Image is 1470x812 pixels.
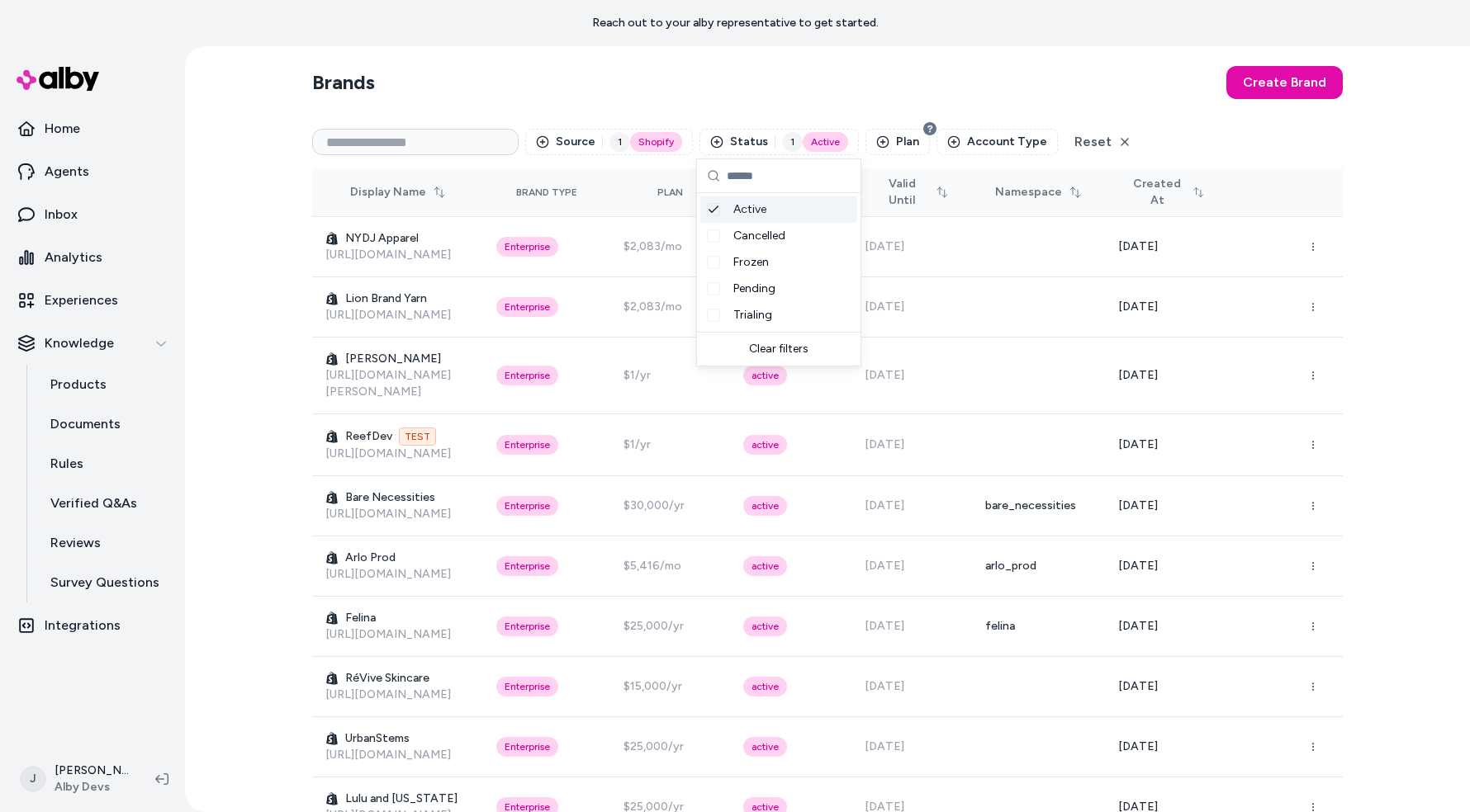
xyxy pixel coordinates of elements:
[865,498,959,514] div: [DATE]
[743,435,787,455] div: active
[50,375,107,394] p: Products
[34,523,178,563] a: Reviews
[325,687,451,701] a: [URL][DOMAIN_NAME]
[325,446,451,460] a: [URL][DOMAIN_NAME]
[20,766,46,792] span: J
[1118,619,1158,633] span: [DATE]
[496,496,558,516] div: Enterprise
[50,573,159,592] p: Survey Questions
[325,627,451,641] a: [URL][DOMAIN_NAME]
[496,737,558,757] div: Enterprise
[985,177,1092,207] button: Namespace
[865,299,959,315] div: [DATE]
[1118,739,1158,753] span: [DATE]
[592,15,879,31] p: Reach out to your alby representative to get started.
[55,779,129,795] span: Alby Devs
[50,493,137,513] p: Verified Q&As
[624,739,717,755] div: $25,000/yr
[325,791,470,807] h3: Lulu and [US_STATE]
[340,177,456,207] button: Display Name
[865,558,959,574] div: [DATE]
[50,414,121,434] p: Documents
[325,351,470,367] h3: [PERSON_NAME]
[1118,498,1158,512] span: [DATE]
[609,132,630,152] div: 1
[325,610,470,626] h3: Felina
[7,238,178,277] a: Analytics
[50,454,83,474] p: Rules
[7,606,178,645] a: Integrations
[865,618,959,635] div: [DATE]
[45,119,80,139] p: Home
[496,677,558,696] div: Enterprise
[7,152,178,191] a: Agents
[496,297,558,317] div: Enterprise
[45,333,114,353] p: Knowledge
[7,281,178,320] a: Experiences
[325,748,451,762] a: [URL][DOMAIN_NAME]
[865,169,959,215] button: Valid Until
[700,336,857,362] div: Clear filters
[325,290,470,307] h3: Lion Brand Yarn
[325,567,451,581] a: [URL][DOMAIN_NAME]
[624,299,717,315] div: $2,083/mo
[7,323,178,363] button: Knowledge
[325,730,470,747] h3: UrbanStems
[325,670,470,687] h3: RéVive Skincare
[743,737,787,757] div: active
[1065,129,1141,155] button: Reset
[972,597,1105,657] td: felina
[733,228,785,244] span: Cancelled
[34,444,178,484] a: Rules
[743,677,787,696] div: active
[496,435,558,455] div: Enterprise
[45,162,89,182] p: Agents
[972,536,1105,597] td: arlo_prod
[865,678,959,695] div: [DATE]
[1118,239,1158,253] span: [DATE]
[525,129,693,155] button: Source1Shopify
[45,290,118,310] p: Experiences
[496,556,558,576] div: Enterprise
[733,254,769,271] span: Frozen
[34,484,178,523] a: Verified Q&As
[1118,368,1158,382] span: [DATE]
[624,367,717,384] div: $1/yr
[325,308,451,322] a: [URL][DOMAIN_NAME]
[325,368,451,399] a: [URL][DOMAIN_NAME][PERSON_NAME]
[10,753,142,805] button: J[PERSON_NAME]Alby Devs
[743,616,787,636] div: active
[743,366,787,385] div: active
[782,132,803,152] div: 1
[516,186,577,199] div: Brand Type
[1118,679,1158,693] span: [DATE]
[1226,66,1343,99] button: Create Brand
[733,281,775,297] span: Pending
[7,109,178,149] a: Home
[45,616,121,635] p: Integrations
[865,129,930,155] button: Plan
[496,366,558,385] div: Enterprise
[399,427,436,446] span: TEST
[7,195,178,234] a: Inbox
[937,129,1058,155] button: Account Type
[312,69,375,96] h2: Brands
[325,427,470,446] h3: ReefDev
[624,678,717,695] div: $15,000/yr
[1118,300,1158,314] span: [DATE]
[325,248,451,262] a: [URL][DOMAIN_NAME]
[325,489,470,506] h3: Bare Necessities
[34,404,178,444] a: Documents
[325,230,470,247] h3: NYDJ Apparel
[865,238,959,255] div: [DATE]
[1118,437,1158,451] span: [DATE]
[865,739,959,755] div: [DATE]
[699,129,859,155] button: Status1Active
[325,550,470,566] h3: Arlo Prod
[697,193,861,366] div: Suggestions
[496,237,558,257] div: Enterprise
[624,498,717,514] div: $30,000/yr
[45,248,102,267] p: Analytics
[17,67,99,91] img: alby Logo
[624,186,717,199] div: Plan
